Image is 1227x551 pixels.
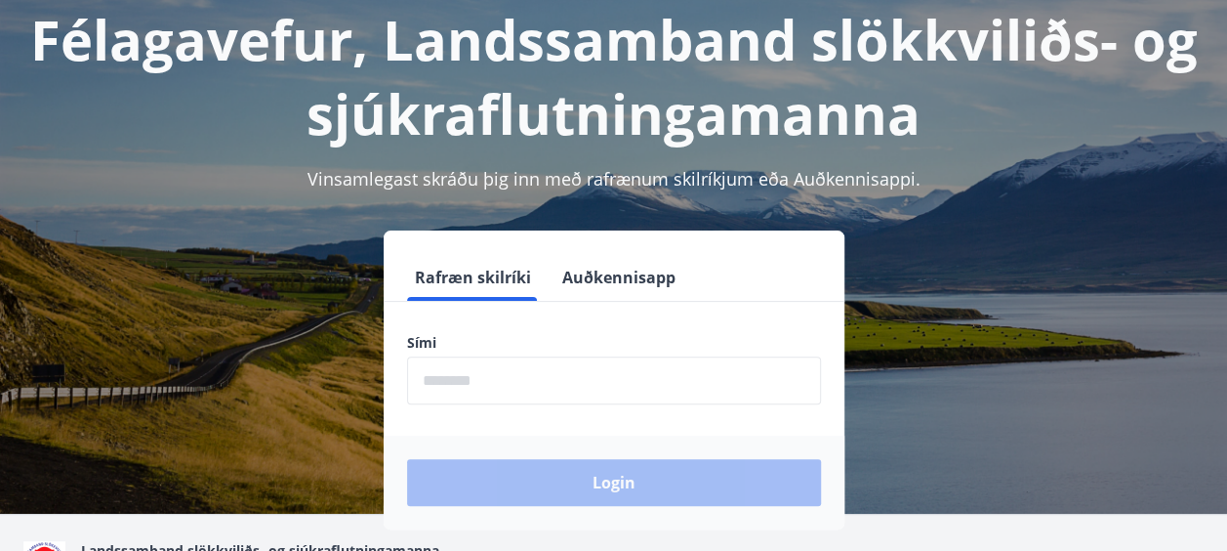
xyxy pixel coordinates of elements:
[23,2,1204,150] h1: Félagavefur, Landssamband slökkviliðs- og sjúkraflutningamanna
[407,254,539,301] button: Rafræn skilríki
[407,333,821,353] label: Sími
[307,167,920,191] span: Vinsamlegast skráðu þig inn með rafrænum skilríkjum eða Auðkennisappi.
[554,254,683,301] button: Auðkennisapp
